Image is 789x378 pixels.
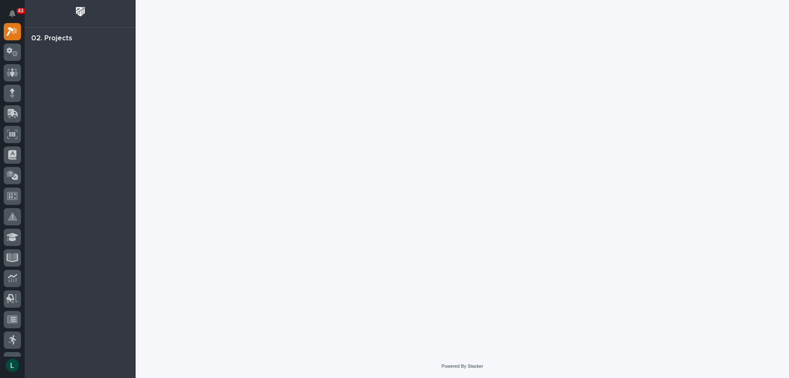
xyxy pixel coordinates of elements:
[441,364,483,369] a: Powered By Stacker
[73,4,88,19] img: Workspace Logo
[4,5,21,22] button: Notifications
[18,8,23,14] p: 43
[31,34,72,43] div: 02. Projects
[4,357,21,374] button: users-avatar
[10,10,21,23] div: Notifications43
